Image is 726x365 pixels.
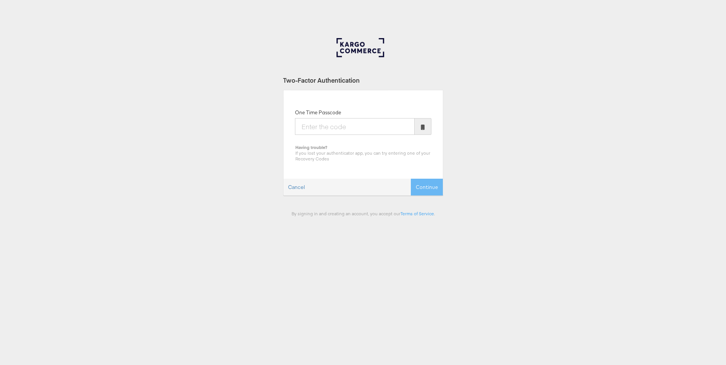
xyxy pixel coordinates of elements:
[401,211,434,216] a: Terms of Service
[295,150,430,162] span: If you lost your authenticator app, you can try entering one of your Recovery Codes
[295,118,415,135] input: Enter the code
[295,109,341,116] label: One Time Passcode
[283,76,443,85] div: Two-Factor Authentication
[295,144,327,150] b: Having trouble?
[284,179,309,195] a: Cancel
[283,211,443,216] div: By signing in and creating an account, you accept our .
